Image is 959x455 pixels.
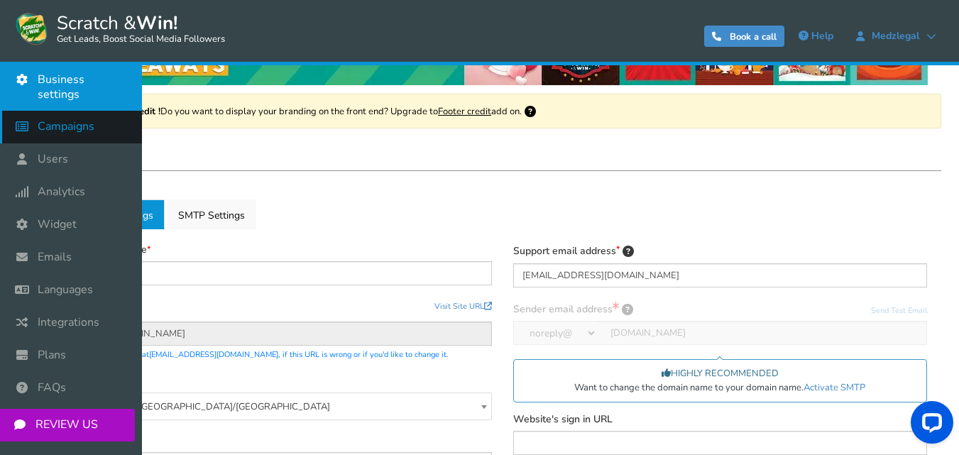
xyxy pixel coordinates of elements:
[38,217,77,232] span: Widget
[38,283,93,297] span: Languages
[38,348,66,363] span: Plans
[804,381,865,394] a: Activate SMTP
[167,199,256,229] a: SMTP Settings
[865,31,926,42] span: Medzlegal
[438,105,491,118] a: Footer credit
[50,11,225,46] span: Scratch &
[77,322,492,346] input: http://www.example.com
[38,315,99,330] span: Integrations
[62,143,941,171] h1: Medzlegal
[513,243,634,259] label: Support email address
[14,11,225,46] a: Scratch &Win! Get Leads, Boost Social Media Followers
[730,31,777,43] span: Book a call
[662,367,779,381] span: HIGHLY RECOMMENDED
[14,11,50,46] img: Scratch and Win
[77,261,492,285] input: Jane's shoes
[38,250,72,265] span: Emails
[513,263,928,287] input: support@yourdomain.com
[149,349,278,360] a: [EMAIL_ADDRESS][DOMAIN_NAME]
[38,185,85,199] span: Analytics
[38,119,94,134] span: Campaigns
[136,11,177,35] strong: Win!
[574,381,865,395] span: Want to change the domain name to your domain name.
[434,301,492,312] a: Visit Site URL
[513,413,613,427] label: Website's sign in URL
[38,380,66,395] span: FAQs
[57,34,225,45] small: Get Leads, Boost Social Media Followers
[899,395,959,455] iframe: LiveChat chat widget
[62,94,941,128] div: Do you want to display your branding on the front end? Upgrade to add on.
[78,393,491,421] span: (UTC-05:00) America/Chicago
[704,26,784,47] a: Book a call
[811,29,833,43] span: Help
[77,349,492,361] p: Please email us at , if this URL is wrong or if you'd like to change it.
[38,152,68,167] span: Users
[77,393,492,420] span: (UTC-05:00) America/Chicago
[35,417,98,432] span: REVIEW US
[791,25,840,48] a: Help
[38,72,128,102] span: Business settings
